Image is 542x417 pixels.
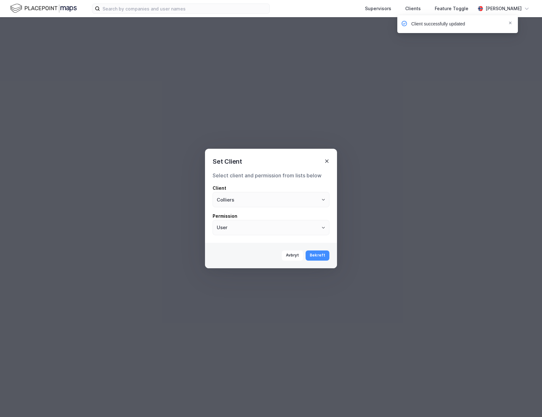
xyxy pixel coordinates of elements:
[213,220,329,235] input: ClearOpen
[435,5,468,12] div: Feature Toggle
[213,192,329,207] input: ClearOpen
[411,20,465,28] div: Client successfully updated
[405,5,421,12] div: Clients
[365,5,391,12] div: Supervisors
[100,4,269,13] input: Search by companies and user names
[486,5,522,12] div: [PERSON_NAME]
[306,250,329,261] button: Bekreft
[10,3,77,14] img: logo.f888ab2527a4732fd821a326f86c7f29.svg
[213,172,329,179] div: Select client and permission from lists below
[510,386,542,417] div: Kontrollprogram for chat
[321,197,326,202] button: Open
[213,212,329,220] div: Permission
[510,386,542,417] iframe: Chat Widget
[213,184,329,192] div: Client
[321,225,326,230] button: Open
[282,250,303,261] button: Avbryt
[213,156,242,167] div: Set Client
